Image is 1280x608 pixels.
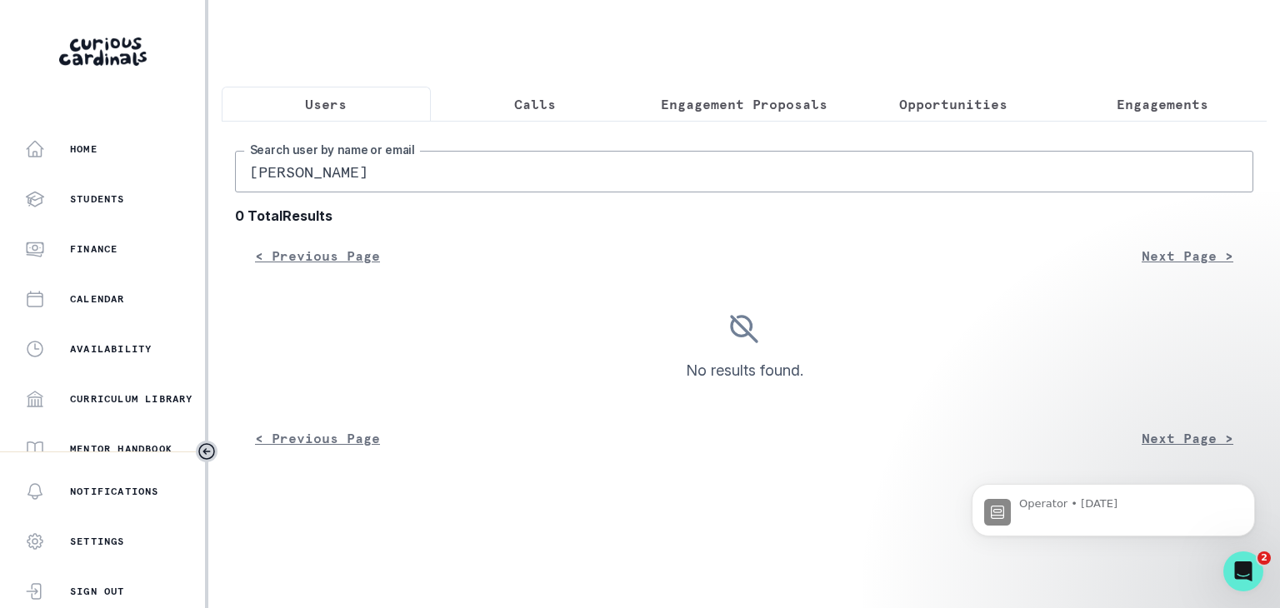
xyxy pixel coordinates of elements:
[70,342,152,356] p: Availability
[947,446,1280,563] iframe: Intercom notifications message
[235,239,400,272] button: < Previous Page
[1122,421,1253,455] button: Next Page >
[1117,94,1208,114] p: Engagements
[235,206,1253,226] b: 0 Total Results
[70,292,125,306] p: Calendar
[70,192,125,206] p: Students
[70,242,117,256] p: Finance
[1122,239,1253,272] button: Next Page >
[70,142,97,156] p: Home
[235,421,400,455] button: < Previous Page
[899,94,1007,114] p: Opportunities
[70,485,159,498] p: Notifications
[70,392,193,406] p: Curriculum Library
[1223,551,1263,591] iframe: Intercom live chat
[70,442,172,456] p: Mentor Handbook
[305,94,347,114] p: Users
[1257,551,1271,565] span: 2
[514,94,556,114] p: Calls
[661,94,827,114] p: Engagement Proposals
[70,535,125,548] p: Settings
[196,441,217,462] button: Toggle sidebar
[70,585,125,598] p: Sign Out
[686,359,803,381] p: No results found.
[59,37,147,66] img: Curious Cardinals Logo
